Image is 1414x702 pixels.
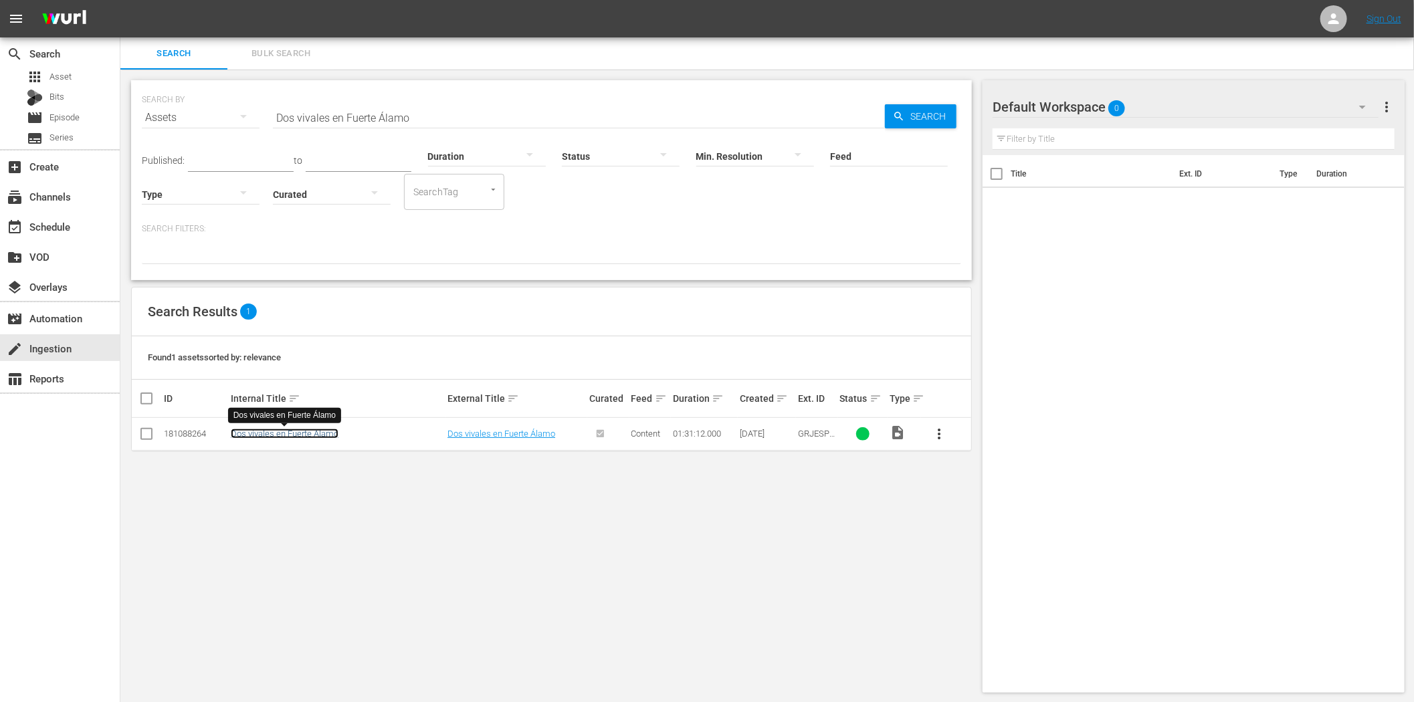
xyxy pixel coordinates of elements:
span: 1 [240,304,257,320]
span: 0 [1108,94,1125,122]
span: to [294,155,302,166]
span: Asset [27,69,43,85]
span: sort [776,392,788,404]
th: Ext. ID [1171,155,1272,193]
span: Search [905,104,956,128]
span: Found 1 assets sorted by: relevance [148,352,281,362]
div: Dos vivales en Fuerte Álamo [233,410,336,421]
span: Episode [49,111,80,124]
span: Search [7,46,23,62]
div: 01:31:12.000 [673,429,736,439]
span: Asset [49,70,72,84]
div: Bits [27,90,43,106]
span: Episode [27,110,43,126]
div: [DATE] [740,429,794,439]
th: Type [1272,155,1308,193]
span: more_vert [931,426,947,442]
img: ans4CAIJ8jUAAAAAAAAAAAAAAAAAAAAAAAAgQb4GAAAAAAAAAAAAAAAAAAAAAAAAJMjXAAAAAAAAAAAAAAAAAAAAAAAAgAT5G... [32,3,96,35]
span: Bulk Search [235,46,326,62]
span: Content [631,429,661,439]
span: more_vert [1379,99,1395,115]
span: Reports [7,371,23,387]
button: Open [487,183,500,196]
span: Video [890,425,906,441]
div: Default Workspace [993,88,1379,126]
span: Search Results [148,304,237,320]
span: Bits [49,90,64,104]
div: Assets [142,99,260,136]
span: Overlays [7,279,23,296]
span: Ingestion [7,341,23,357]
span: sort [870,392,882,404]
span: menu [8,11,24,27]
span: Series [27,130,43,146]
span: sort [912,392,924,404]
div: Created [740,390,794,406]
div: Internal Title [231,390,443,406]
div: Ext. ID [798,393,835,404]
a: Dos vivales en Fuerte Álamo [447,429,555,439]
span: event_available [7,219,23,235]
span: Create [7,159,23,175]
a: Sign Out [1367,13,1401,24]
span: Series [49,131,74,144]
span: VOD [7,249,23,265]
p: Search Filters: [142,223,961,235]
button: Search [885,104,956,128]
div: Status [840,390,886,406]
span: Automation [7,311,23,327]
a: Dos vivales en Fuerte Álamo [231,429,338,439]
span: sort [288,392,300,404]
span: Published: [142,155,185,166]
span: Search [128,46,219,62]
div: Curated [589,393,627,404]
button: more_vert [923,418,955,450]
div: 181088264 [164,429,227,439]
div: Duration [673,390,736,406]
div: External Title [447,390,585,406]
span: sort [507,392,519,404]
button: more_vert [1379,91,1395,123]
span: GRJESP318 [798,429,835,449]
div: Feed [631,390,669,406]
span: Channels [7,189,23,205]
th: Duration [1308,155,1389,193]
div: ID [164,393,227,404]
th: Title [1011,155,1171,193]
span: sort [655,392,667,404]
div: Type [890,390,919,406]
span: sort [712,392,724,404]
